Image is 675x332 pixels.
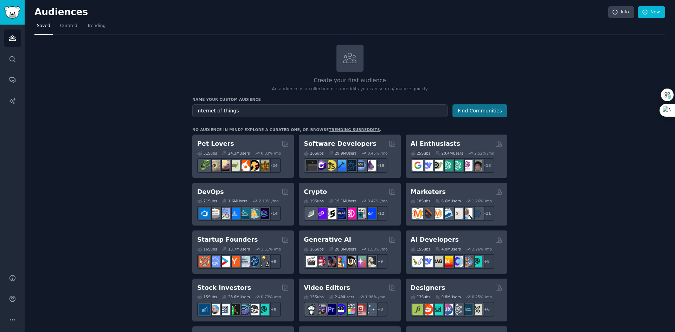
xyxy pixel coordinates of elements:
img: elixir [365,160,376,171]
img: Emailmarketing [442,208,453,219]
img: startup [219,256,230,267]
img: chatgpt_prompts_ [452,160,463,171]
img: software [306,160,317,171]
img: OpenSourceAI [452,256,463,267]
h2: Designers [411,284,445,292]
div: 16 Sub s [304,247,323,252]
div: 0.83 % /mo [261,151,281,156]
img: gopro [306,304,317,315]
img: 0xPolygon [316,208,327,219]
img: platformengineering [239,208,250,219]
h2: Marketers [411,188,446,196]
img: ValueInvesting [209,304,220,315]
div: 13 Sub s [411,294,430,299]
img: defi_ [365,208,376,219]
div: 19.1M Users [329,198,356,203]
img: UI_Design [432,304,443,315]
img: defiblockchain [345,208,356,219]
img: iOSProgramming [335,160,346,171]
h2: Create your first audience [192,76,507,85]
div: 0.47 % /mo [368,198,388,203]
span: Curated [60,23,77,29]
div: 9.8M Users [435,294,461,299]
img: CryptoNews [355,208,366,219]
div: 2.10 % /mo [259,198,279,203]
img: leopardgeckos [219,160,230,171]
div: + 18 [480,158,494,173]
img: cockatiel [239,160,250,171]
img: DeepSeek [422,256,433,267]
div: + 12 [373,206,387,221]
img: ballpython [209,160,220,171]
div: 19 Sub s [304,198,323,203]
img: postproduction [365,304,376,315]
div: 6.6M Users [435,198,461,203]
div: 3.26 % /mo [472,247,492,252]
img: Rag [432,256,443,267]
h2: Generative AI [304,235,351,244]
img: Docker_DevOps [219,208,230,219]
h2: Crypto [304,188,327,196]
img: typography [412,304,423,315]
div: + 19 [373,158,387,173]
div: 1.98 % /mo [365,294,385,299]
div: 0.73 % /mo [261,294,281,299]
img: dalle2 [316,256,327,267]
img: csharp [316,160,327,171]
p: An audience is a collection of subreddits you can search/analyze quickly [192,86,507,92]
img: technicalanalysis [258,304,269,315]
img: starryai [355,256,366,267]
img: GoogleGeminiAI [412,160,423,171]
div: 18 Sub s [411,198,430,203]
img: AWS_Certified_Experts [209,208,220,219]
div: 1.51 % /mo [261,247,281,252]
a: trending subreddits [329,128,380,132]
img: turtle [229,160,240,171]
img: dogbreed [258,160,269,171]
div: 1.6M Users [222,198,247,203]
img: MistralAI [442,256,453,267]
img: UX_Design [471,304,482,315]
div: 16 Sub s [197,247,217,252]
div: 1.50 % /mo [368,247,388,252]
div: + 14 [266,206,281,221]
img: premiere [326,304,336,315]
img: Entrepreneurship [249,256,259,267]
div: 20.4M Users [435,151,463,156]
div: 13.7M Users [222,247,250,252]
img: editors [316,304,327,315]
div: 15 Sub s [411,247,430,252]
img: web3 [335,208,346,219]
img: ycombinator [229,256,240,267]
img: sdforall [335,256,346,267]
div: 24.3M Users [222,151,250,156]
img: growmybusiness [258,256,269,267]
div: 1.26 % /mo [472,198,492,203]
img: AskComputerScience [355,160,366,171]
div: 15 Sub s [197,294,217,299]
img: chatgpt_promptDesign [442,160,453,171]
img: OpenAIDev [462,160,472,171]
button: Find Communities [452,104,507,117]
span: Saved [37,23,50,29]
div: + 8 [373,302,387,317]
img: dividends [199,304,210,315]
img: DevOpsLinks [229,208,240,219]
img: LangChain [412,256,423,267]
a: Curated [58,20,80,35]
img: PlatformEngineers [258,208,269,219]
img: learndesign [462,304,472,315]
h2: AI Enthusiasts [411,139,460,148]
img: AskMarketing [432,208,443,219]
img: Youtubevideo [355,304,366,315]
h2: Pet Lovers [197,139,234,148]
div: 20.3M Users [329,247,356,252]
img: GummySearch logo [4,6,20,19]
div: 21 Sub s [197,198,217,203]
div: + 8 [480,254,494,269]
img: SaaS [209,256,220,267]
img: AIDevelopersSociety [471,256,482,267]
a: New [638,6,665,18]
a: Saved [34,20,53,35]
div: 26 Sub s [304,151,323,156]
